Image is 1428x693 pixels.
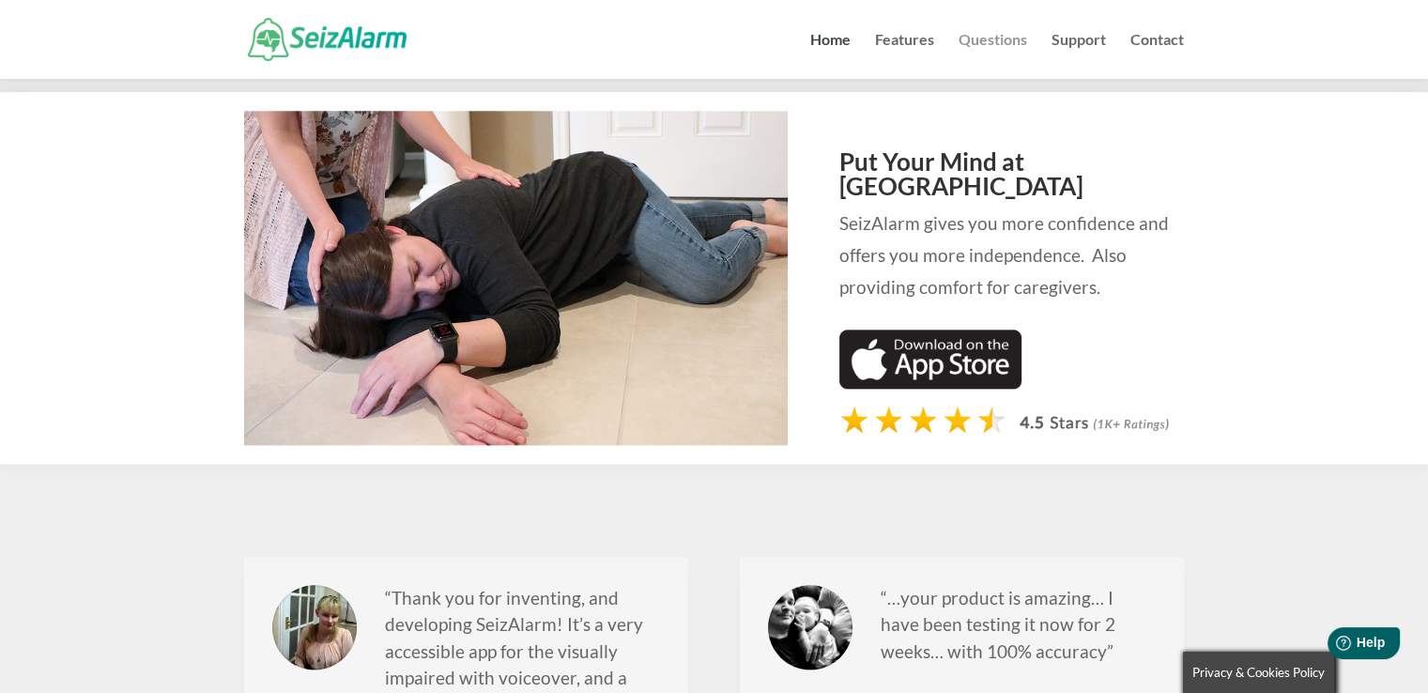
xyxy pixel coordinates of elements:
[244,111,788,445] img: Caregiver providing help after seizure
[1052,33,1106,79] a: Support
[881,585,1156,684] p: “…your product is amazing… I have been testing it now for 2 weeks… with 100% accuracy”
[839,330,1022,390] img: Download on App Store
[1192,665,1325,680] span: Privacy & Cookies Policy
[248,18,407,60] img: SeizAlarm
[839,371,1022,393] a: Download seizure detection app on the App Store
[839,404,1184,442] img: app-store-rating-stars
[839,208,1184,304] p: SeizAlarm gives you more confidence and offers you more independence. Also providing comfort for ...
[959,33,1027,79] a: Questions
[1130,33,1184,79] a: Contact
[839,149,1184,208] h2: Put Your Mind at [GEOGRAPHIC_DATA]
[1261,620,1407,672] iframe: Help widget launcher
[875,33,934,79] a: Features
[810,33,851,79] a: Home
